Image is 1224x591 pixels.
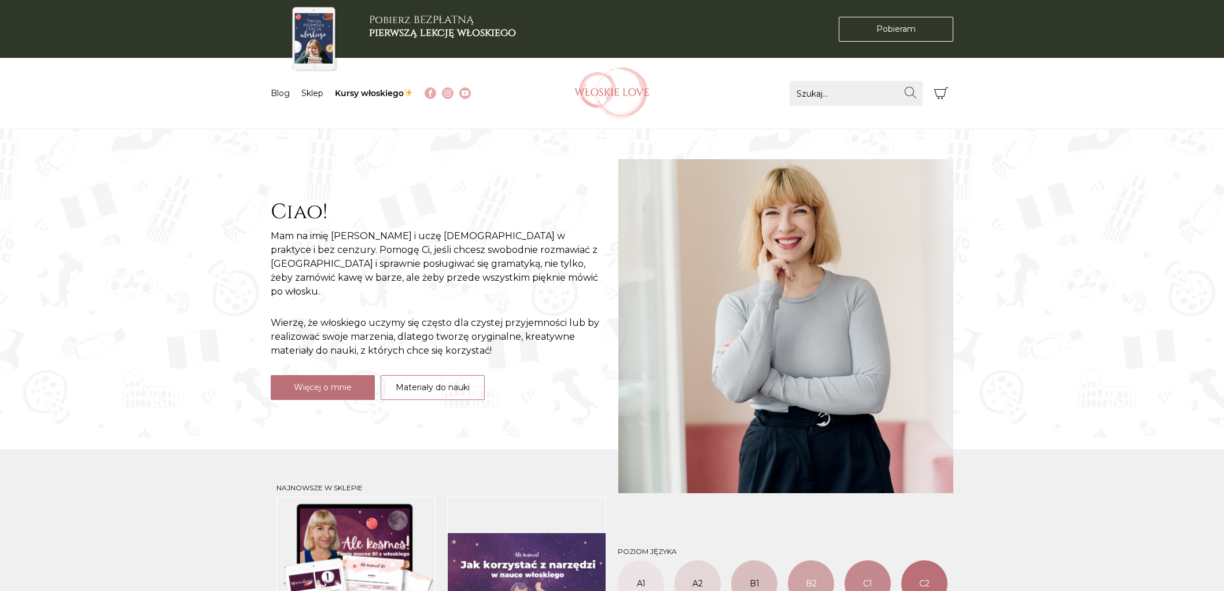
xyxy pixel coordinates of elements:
a: Blog [271,88,290,98]
h2: Ciao! [271,200,606,225]
p: Wierzę, że włoskiego uczymy się często dla czystej przyjemności lub by realizować swoje marzenia,... [271,316,606,358]
a: Więcej o mnie [271,375,375,400]
h3: Poziom języka [618,548,948,556]
a: Pobieram [839,17,953,42]
a: Materiały do nauki [381,375,485,400]
img: Włoskielove [574,67,650,119]
input: Szukaj... [790,81,923,106]
b: pierwszą lekcję włoskiego [369,25,516,40]
h3: Pobierz BEZPŁATNĄ [369,14,516,39]
p: Mam na imię [PERSON_NAME] i uczę [DEMOGRAPHIC_DATA] w praktyce i bez cenzury. Pomogę Ci, jeśli ch... [271,229,606,299]
a: Sklep [301,88,323,98]
a: Kursy włoskiego [335,88,413,98]
img: ✨ [404,89,412,97]
span: Pobieram [876,23,916,35]
h3: Najnowsze w sklepie [276,484,606,492]
button: Koszyk [928,81,953,106]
